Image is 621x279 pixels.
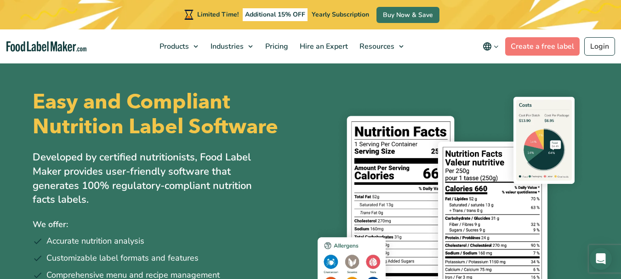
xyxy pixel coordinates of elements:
span: Products [157,41,190,51]
a: Resources [354,29,408,63]
a: Industries [205,29,257,63]
a: Pricing [260,29,292,63]
a: Create a free label [505,37,580,56]
span: Resources [357,41,395,51]
div: Open Intercom Messenger [590,248,612,270]
span: Additional 15% OFF [243,8,308,21]
a: Products [154,29,203,63]
a: Hire an Expert [294,29,352,63]
span: Hire an Expert [297,41,349,51]
a: Buy Now & Save [376,7,439,23]
p: We offer: [33,218,304,231]
span: Accurate nutrition analysis [46,235,144,247]
span: Pricing [262,41,289,51]
span: Industries [208,41,245,51]
span: Customizable label formats and features [46,252,199,264]
p: Developed by certified nutritionists, Food Label Maker provides user-friendly software that gener... [33,150,272,207]
span: Limited Time! [197,10,239,19]
h1: Easy and Compliant Nutrition Label Software [33,90,304,139]
a: Login [584,37,615,56]
span: Yearly Subscription [312,10,369,19]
